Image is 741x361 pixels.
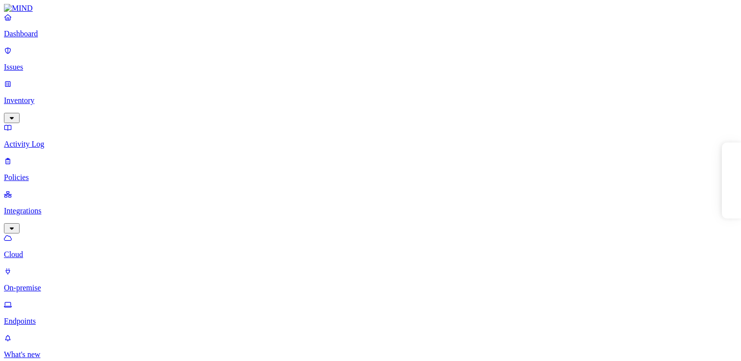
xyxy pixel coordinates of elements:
p: Integrations [4,206,737,215]
a: Endpoints [4,300,737,326]
p: On-premise [4,284,737,292]
p: Activity Log [4,140,737,149]
a: What's new [4,334,737,359]
a: Policies [4,156,737,182]
a: Issues [4,46,737,72]
a: On-premise [4,267,737,292]
a: Dashboard [4,13,737,38]
p: What's new [4,350,737,359]
img: MIND [4,4,33,13]
p: Inventory [4,96,737,105]
p: Dashboard [4,29,737,38]
a: Cloud [4,233,737,259]
p: Endpoints [4,317,737,326]
a: Inventory [4,79,737,122]
a: MIND [4,4,737,13]
p: Policies [4,173,737,182]
a: Integrations [4,190,737,232]
p: Issues [4,63,737,72]
p: Cloud [4,250,737,259]
a: Activity Log [4,123,737,149]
